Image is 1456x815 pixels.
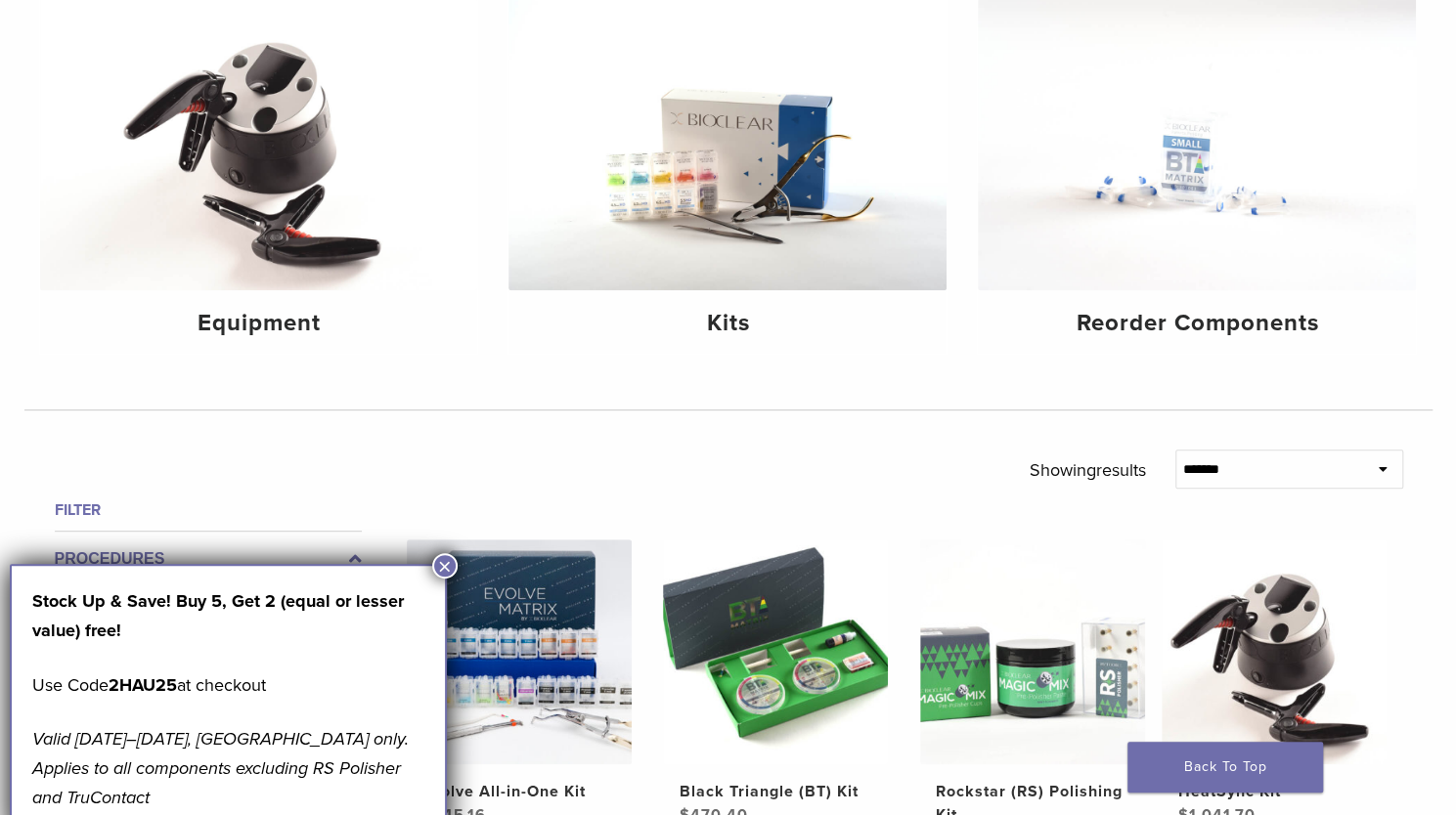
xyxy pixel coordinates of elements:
em: Valid [DATE]–[DATE], [GEOGRAPHIC_DATA] only. Applies to all components excluding RS Polisher and ... [32,728,409,808]
button: Close [432,553,458,579]
a: Back To Top [1127,742,1323,793]
img: Rockstar (RS) Polishing Kit [920,539,1145,764]
h4: Filter [55,498,362,522]
h2: Evolve All-in-One Kit [422,780,616,803]
img: Black Triangle (BT) Kit [663,539,888,764]
h4: Equipment [56,306,463,341]
p: Use Code at checkout [32,670,424,700]
h2: Black Triangle (BT) Kit [679,780,872,803]
strong: Stock Up & Save! Buy 5, Get 2 (equal or lesser value) free! [32,590,404,641]
h4: Kits [524,306,931,341]
img: Evolve All-in-One Kit [407,539,632,764]
img: HeatSync Kit [1162,539,1387,764]
p: Showing results [1030,450,1146,491]
h4: Reorder Components [993,306,1400,341]
label: Procedures [55,547,362,571]
strong: 2HAU25 [109,674,177,696]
